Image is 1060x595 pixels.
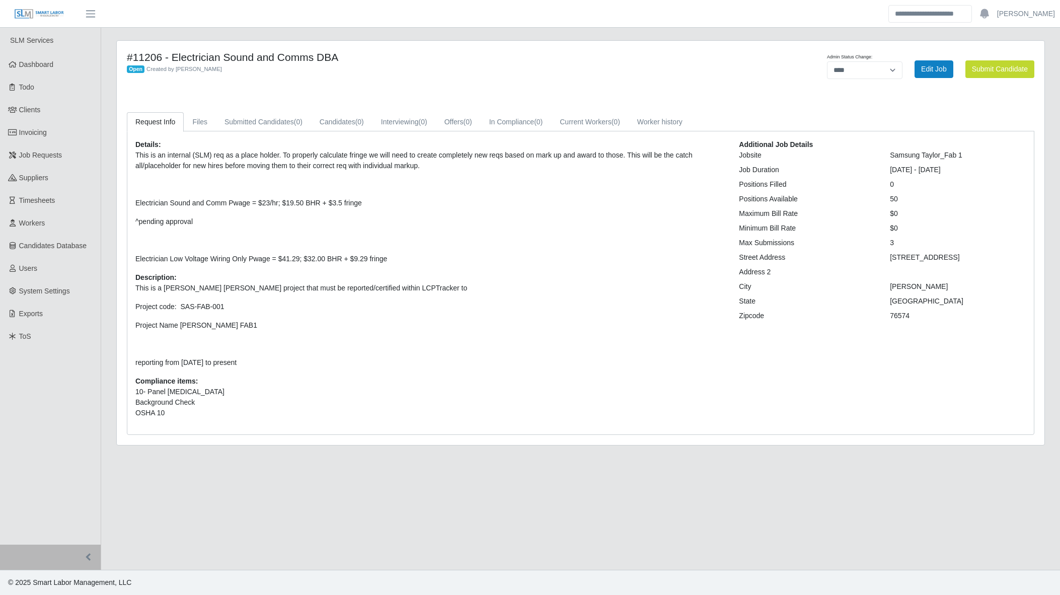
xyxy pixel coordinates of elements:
[19,151,62,159] span: Job Requests
[19,242,87,250] span: Candidates Database
[965,60,1034,78] button: Submit Candidate
[10,36,53,44] span: SLM Services
[731,179,882,190] div: Positions Filled
[19,332,31,340] span: ToS
[127,51,650,63] h4: #11206 - Electrician Sound and Comms DBA
[827,54,872,61] label: Admin Status Change:
[882,238,1033,248] div: 3
[135,320,724,331] p: Project Name [PERSON_NAME] FAB1
[135,387,724,397] li: 10- Panel [MEDICAL_DATA]
[135,150,724,171] p: This is an internal (SLM) req as a place holder. To properly calculate fringe we will need to cre...
[997,9,1055,19] a: [PERSON_NAME]
[216,112,311,132] a: Submitted Candidates
[372,112,436,132] a: Interviewing
[19,60,54,68] span: Dashboard
[135,254,724,264] p: Electrician Low Voltage Wiring Only Pwage = $41.29; $32.00 BHR + $9.29 fringe
[731,223,882,234] div: Minimum Bill Rate
[135,377,198,385] b: Compliance items:
[146,66,222,72] span: Created by [PERSON_NAME]
[419,118,427,126] span: (0)
[355,118,364,126] span: (0)
[464,118,472,126] span: (0)
[294,118,302,126] span: (0)
[739,140,813,148] b: Additional Job Details
[135,273,177,281] b: Description:
[436,112,481,132] a: Offers
[135,216,724,227] p: ^pending approval
[19,174,48,182] span: Suppliers
[731,311,882,321] div: Zipcode
[127,112,184,132] a: Request Info
[8,578,131,586] span: © 2025 Smart Labor Management, LLC
[731,238,882,248] div: Max Submissions
[135,140,161,148] b: Details:
[731,252,882,263] div: Street Address
[135,302,724,312] p: Project code: SAS-FAB-001
[19,83,34,91] span: Todo
[14,9,64,20] img: SLM Logo
[731,267,882,277] div: Address 2
[135,198,724,208] p: Electrician Sound and Comm Pwage = $23/hr; $19.50 BHR + $3.5 fringe
[882,252,1033,263] div: [STREET_ADDRESS]
[127,65,144,73] span: Open
[882,311,1033,321] div: 76574
[135,283,724,293] p: This is a [PERSON_NAME] [PERSON_NAME] project that must be reported/certified within LCPTracker to
[19,128,47,136] span: Invoicing
[534,118,543,126] span: (0)
[882,296,1033,307] div: [GEOGRAPHIC_DATA]
[915,60,953,78] a: Edit Job
[311,112,372,132] a: Candidates
[731,296,882,307] div: State
[135,397,724,408] li: Background Check
[612,118,620,126] span: (0)
[19,219,45,227] span: Workers
[19,287,70,295] span: System Settings
[481,112,552,132] a: In Compliance
[184,112,216,132] a: Files
[19,196,55,204] span: Timesheets
[551,112,629,132] a: Current Workers
[629,112,691,132] a: Worker history
[882,179,1033,190] div: 0
[135,357,724,368] p: reporting from [DATE] to present
[731,194,882,204] div: Positions Available
[19,310,43,318] span: Exports
[731,165,882,175] div: Job Duration
[882,150,1033,161] div: Samsung Taylor_Fab 1
[19,264,38,272] span: Users
[882,223,1033,234] div: $0
[731,208,882,219] div: Maximum Bill Rate
[19,106,41,114] span: Clients
[882,165,1033,175] div: [DATE] - [DATE]
[731,281,882,292] div: City
[882,208,1033,219] div: $0
[882,194,1033,204] div: 50
[888,5,972,23] input: Search
[135,408,724,418] li: OSHA 10
[731,150,882,161] div: Jobsite
[882,281,1033,292] div: [PERSON_NAME]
